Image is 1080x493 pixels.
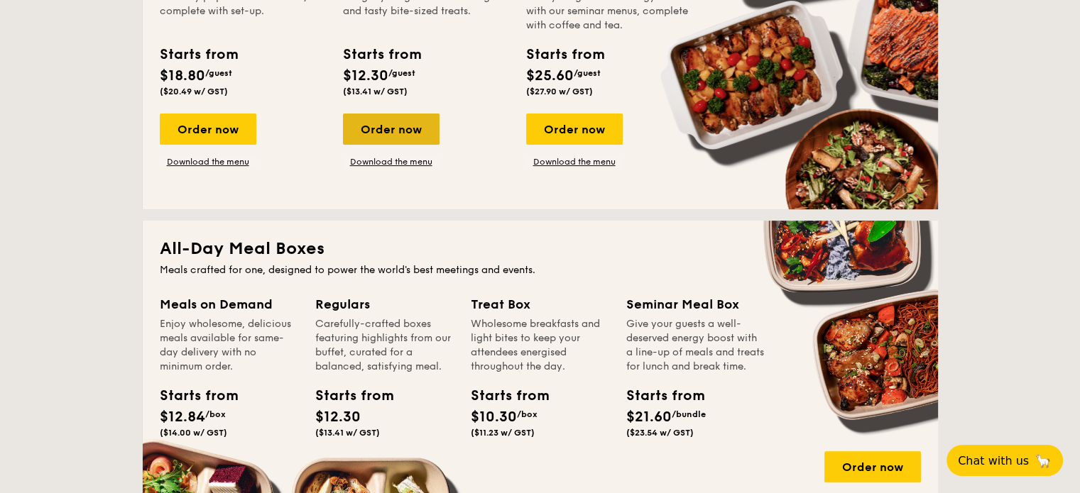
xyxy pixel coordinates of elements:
[343,44,420,65] div: Starts from
[471,428,535,438] span: ($11.23 w/ GST)
[315,294,454,314] div: Regulars
[160,385,224,406] div: Starts from
[626,428,694,438] span: ($23.54 w/ GST)
[388,68,415,78] span: /guest
[160,87,228,96] span: ($20.49 w/ GST)
[1035,453,1052,469] span: 🦙
[315,409,361,426] span: $12.30
[160,238,921,260] h2: All-Day Meal Boxes
[160,156,256,167] a: Download the menu
[626,409,672,426] span: $21.60
[526,44,604,65] div: Starts from
[526,87,593,96] span: ($27.90 w/ GST)
[471,294,609,314] div: Treat Box
[958,454,1029,467] span: Chat with us
[343,87,408,96] span: ($13.41 w/ GST)
[160,317,298,374] div: Enjoy wholesome, delicious meals available for same-day delivery with no minimum order.
[626,294,765,314] div: Seminar Meal Box
[343,113,440,145] div: Order now
[517,409,538,419] span: /box
[205,409,226,419] span: /box
[526,156,623,167] a: Download the menu
[672,409,706,419] span: /bundle
[205,68,232,78] span: /guest
[471,385,535,406] div: Starts from
[526,113,623,145] div: Order now
[315,317,454,374] div: Carefully-crafted boxes featuring highlights from our buffet, curated for a balanced, satisfying ...
[471,317,609,374] div: Wholesome breakfasts and light bites to keep your attendees energised throughout the day.
[626,385,690,406] div: Starts from
[160,409,205,426] span: $12.84
[160,113,256,145] div: Order now
[160,67,205,84] span: $18.80
[315,385,379,406] div: Starts from
[947,445,1063,476] button: Chat with us🦙
[160,428,227,438] span: ($14.00 w/ GST)
[626,317,765,374] div: Give your guests a well-deserved energy boost with a line-up of meals and treats for lunch and br...
[471,409,517,426] span: $10.30
[160,294,298,314] div: Meals on Demand
[160,263,921,277] div: Meals crafted for one, designed to power the world's best meetings and events.
[343,156,440,167] a: Download the menu
[343,67,388,84] span: $12.30
[160,44,237,65] div: Starts from
[315,428,380,438] span: ($13.41 w/ GST)
[526,67,574,84] span: $25.60
[574,68,601,78] span: /guest
[824,451,921,482] div: Order now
